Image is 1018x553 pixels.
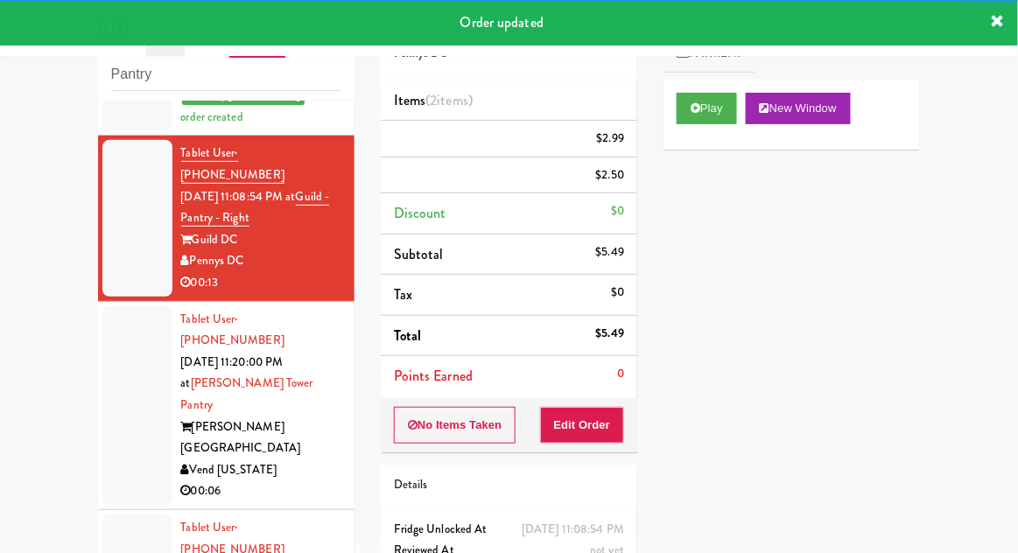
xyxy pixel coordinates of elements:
span: Tax [394,284,412,304]
button: Play [677,93,737,124]
span: Subtotal [394,244,444,264]
span: Discount [394,203,446,223]
button: Edit Order [540,407,625,444]
div: $0 [611,200,624,222]
li: Tablet User· [PHONE_NUMBER][DATE] 11:08:54 PM atGuild - Pantry - RightGuild DCPennys DC00:13 [98,136,355,301]
div: $5.49 [596,323,625,345]
span: Points Earned [394,366,473,386]
span: order created [181,87,324,125]
button: New Window [746,93,851,124]
span: Total [394,325,422,346]
button: No Items Taken [394,407,516,444]
span: Items [394,90,473,110]
div: $2.99 [597,128,625,150]
h5: Pennys DC [394,47,624,60]
ng-pluralize: items [438,90,469,110]
div: $5.49 [596,241,625,263]
div: $0 [611,282,624,304]
div: 0 [617,363,624,385]
span: [DATE] 11:08:54 PM at [181,188,296,205]
div: 00:13 [181,272,341,294]
input: Search vision orders [111,59,341,91]
div: 00:06 [181,480,341,502]
div: [PERSON_NAME][GEOGRAPHIC_DATA] [181,416,341,459]
div: Guild DC [181,229,341,251]
span: Order updated [460,12,544,32]
div: Vend [US_STATE] [181,459,341,481]
div: $2.50 [596,164,625,186]
a: [PERSON_NAME] Tower Pantry [181,374,313,413]
span: (2 ) [425,90,473,110]
a: Tablet User· [PHONE_NUMBER] [181,144,284,184]
span: [DATE] 11:20:00 PM at [181,353,284,392]
li: Tablet User· [PHONE_NUMBER][DATE] 11:20:00 PM at[PERSON_NAME] Tower Pantry[PERSON_NAME][GEOGRAPHI... [98,302,355,510]
a: Tablet User· [PHONE_NUMBER] [181,311,284,349]
div: [DATE] 11:08:54 PM [522,519,624,541]
div: Pennys DC [181,250,341,272]
div: Details [394,474,624,496]
div: Fridge Unlocked At [394,519,624,541]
